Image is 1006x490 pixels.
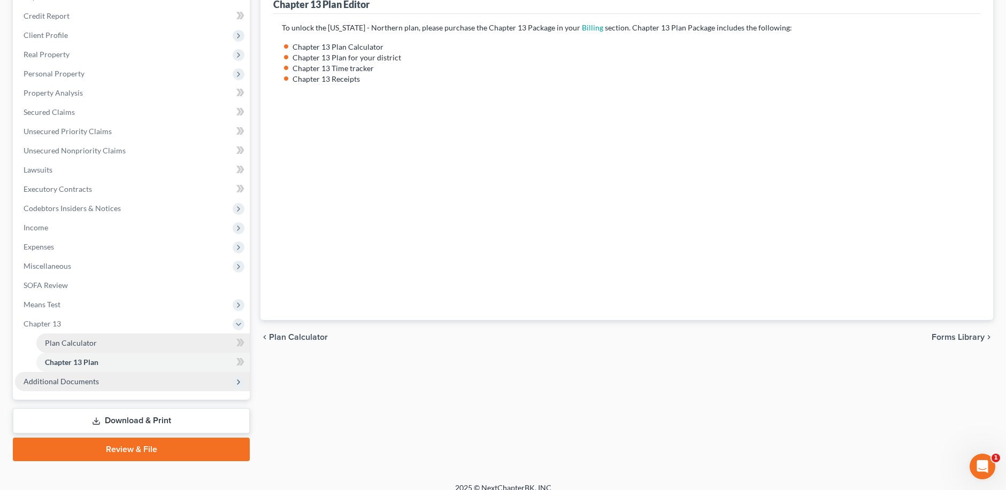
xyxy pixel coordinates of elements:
span: section. [605,23,631,32]
a: Lawsuits [15,160,250,180]
span: SOFA Review [24,281,68,290]
span: Chapter 13 Plan [45,357,98,367]
a: Review & File [13,438,250,461]
span: Unsecured Priority Claims [24,127,112,136]
a: Unsecured Nonpriority Claims [15,141,250,160]
span: Forms Library [932,333,985,341]
a: SOFA Review [15,276,250,295]
span: Personal Property [24,69,85,78]
span: Chapter 13 [24,319,61,328]
span: Additional Documents [24,377,99,386]
span: Codebtors Insiders & Notices [24,204,121,213]
span: Real Property [24,50,70,59]
li: Chapter 13 Receipts [293,74,972,84]
span: Plan Calculator [269,333,328,341]
a: Download & Print [13,408,250,433]
i: chevron_left [260,333,269,341]
span: Lawsuits [24,165,52,174]
span: Plan Calculator [45,338,97,347]
a: Secured Claims [15,103,250,122]
li: Chapter 13 Time tracker [293,63,972,74]
span: Income [24,223,48,232]
iframe: Intercom live chat [970,454,995,479]
button: Forms Library chevron_right [932,333,993,341]
a: Executory Contracts [15,180,250,199]
a: Plan Calculator [36,333,250,353]
span: Miscellaneous [24,261,71,270]
li: Chapter 13 Plan for your district [293,52,972,63]
a: Chapter 13 Plan [36,353,250,372]
button: chevron_left Plan Calculator [260,333,328,341]
span: Means Test [24,300,60,309]
a: Credit Report [15,6,250,26]
a: Unsecured Priority Claims [15,122,250,141]
span: Credit Report [24,11,70,20]
span: Client Profile [24,30,68,40]
span: Unsecured Nonpriority Claims [24,146,126,155]
span: Property Analysis [24,88,83,97]
span: Expenses [24,242,54,251]
span: Secured Claims [24,107,75,116]
span: Chapter 13 Plan Package includes the following: [632,23,792,32]
i: chevron_right [985,333,993,341]
span: Executory Contracts [24,184,92,193]
a: Billing [582,23,603,32]
span: 1 [992,454,1000,462]
span: To unlock the [US_STATE] - Northern plan, please purchase the Chapter 13 Package in your [282,23,580,32]
li: Chapter 13 Plan Calculator [293,42,972,52]
a: Property Analysis [15,83,250,103]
